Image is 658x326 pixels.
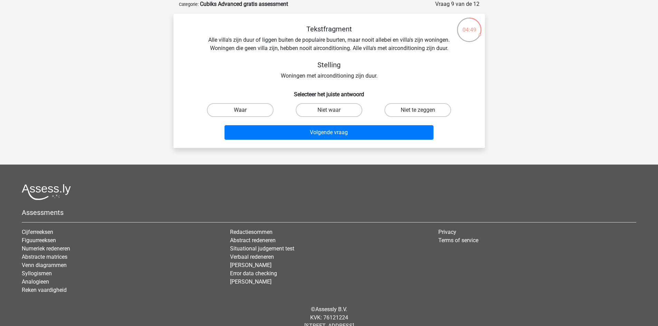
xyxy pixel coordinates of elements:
a: Redactiesommen [230,229,273,235]
a: Abstracte matrices [22,254,67,260]
a: Error data checking [230,270,277,277]
a: Privacy [438,229,456,235]
h5: Stelling [207,61,452,69]
a: Situational judgement test [230,245,294,252]
div: 04:49 [456,17,482,34]
a: Syllogismen [22,270,52,277]
label: Waar [207,103,274,117]
label: Niet te zeggen [384,103,451,117]
div: Alle villa's zijn duur of liggen buiten de populaire buurten, maar nooit allebei en villa's zijn ... [184,25,474,80]
a: Reken vaardigheid [22,287,67,293]
a: Figuurreeksen [22,237,56,244]
a: [PERSON_NAME] [230,262,271,268]
a: [PERSON_NAME] [230,278,271,285]
a: Assessly B.V. [315,306,347,313]
a: Venn diagrammen [22,262,67,268]
small: Categorie: [179,2,199,7]
a: Numeriek redeneren [22,245,70,252]
img: Assessly logo [22,184,71,200]
a: Cijferreeksen [22,229,53,235]
strong: Cubiks Advanced gratis assessment [200,1,288,7]
h6: Selecteer het juiste antwoord [184,86,474,98]
a: Verbaal redeneren [230,254,274,260]
h5: Tekstfragment [207,25,452,33]
a: Abstract redeneren [230,237,276,244]
h5: Assessments [22,208,636,217]
label: Niet waar [296,103,362,117]
a: Analogieen [22,278,49,285]
button: Volgende vraag [225,125,433,140]
a: Terms of service [438,237,478,244]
